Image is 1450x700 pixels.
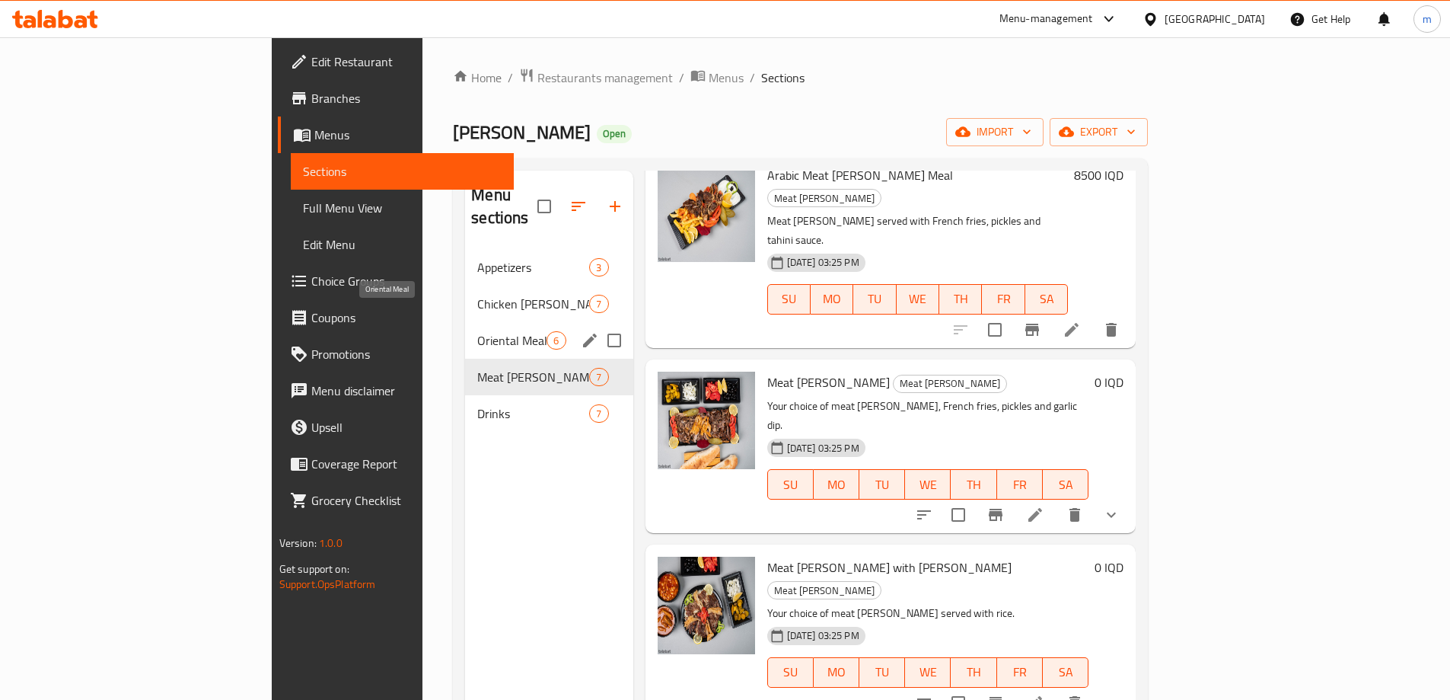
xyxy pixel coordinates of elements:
button: edit [578,329,601,352]
span: FR [1003,474,1037,496]
button: MO [814,657,859,688]
p: Your choice of meat [PERSON_NAME] served with rice. [767,604,1089,623]
span: WE [903,288,933,310]
span: SU [774,288,805,310]
span: Grocery Checklist [311,491,502,510]
button: TH [951,469,996,500]
a: Restaurants management [519,68,673,88]
span: [PERSON_NAME] [453,115,591,149]
span: 7 [590,297,607,312]
div: Meat Gus [767,189,881,207]
button: WE [897,284,939,315]
p: Meat [PERSON_NAME] served with French fries, pickles and tahini sauce. [767,212,1069,250]
span: m [1423,11,1432,27]
div: Meat [PERSON_NAME]7 [465,359,633,395]
span: Sections [303,162,502,181]
div: Oriental Meal6edit [465,322,633,359]
span: MO [820,661,853,683]
span: FR [988,288,1018,310]
span: 3 [590,261,607,275]
div: [GEOGRAPHIC_DATA] [1165,11,1265,27]
span: Meat [PERSON_NAME] [477,368,589,386]
span: Select to update [979,314,1011,346]
button: FR [997,469,1043,500]
a: Upsell [278,409,514,446]
span: MO [820,474,853,496]
img: Meat Gus [658,372,755,469]
span: Promotions [311,345,502,363]
span: TH [945,288,976,310]
button: SU [767,284,811,315]
button: TU [859,469,905,500]
span: import [958,123,1031,142]
span: Branches [311,89,502,107]
span: Full Menu View [303,199,502,217]
span: Upsell [311,418,502,436]
a: Coupons [278,299,514,336]
span: Sort sections [560,188,597,225]
span: SA [1031,288,1062,310]
span: Menu disclaimer [311,382,502,400]
button: SU [767,469,814,500]
span: Edit Menu [303,235,502,254]
a: Choice Groups [278,263,514,299]
span: Get support on: [279,559,349,579]
button: TU [853,284,896,315]
div: Meat Gus [893,375,1007,393]
nav: breadcrumb [453,68,1148,88]
span: SA [1049,474,1082,496]
button: TU [859,657,905,688]
a: Grocery Checklist [278,482,514,519]
a: Menus [690,68,744,88]
button: MO [814,469,859,500]
span: MO [817,288,847,310]
a: Branches [278,80,514,117]
div: items [589,258,608,276]
span: Arabic Meat [PERSON_NAME] Meal [767,164,953,187]
nav: Menu sections [465,243,633,438]
a: Edit menu item [1063,321,1081,339]
span: Coverage Report [311,455,502,473]
button: delete [1056,497,1093,533]
a: Support.OpsPlatform [279,574,376,594]
a: Edit Menu [291,226,514,263]
span: Appetizers [477,258,589,276]
a: Promotions [278,336,514,372]
span: Restaurants management [537,69,673,87]
span: SU [774,661,808,683]
span: Meat [PERSON_NAME] [894,375,1006,392]
button: sort-choices [906,497,942,533]
img: Arabic Meat Gus Meal [658,165,755,262]
li: / [679,69,684,87]
span: TU [865,474,899,496]
button: export [1050,118,1148,146]
span: Version: [279,533,317,553]
button: SU [767,657,814,688]
div: Drinks7 [465,395,633,432]
span: TH [957,474,990,496]
h6: 0 IQD [1095,557,1123,578]
span: Coupons [311,308,502,327]
h6: 8500 IQD [1074,165,1123,186]
button: show more [1093,497,1130,533]
span: TU [859,288,890,310]
span: 6 [547,334,565,348]
button: FR [997,657,1043,688]
button: TH [939,284,982,315]
span: Sections [761,69,805,87]
div: items [589,368,608,386]
div: Chicken Gus [477,295,589,313]
a: Sections [291,153,514,190]
button: WE [905,657,951,688]
img: Meat Gus with Rice [658,557,755,654]
button: WE [905,469,951,500]
span: [DATE] 03:25 PM [781,255,865,270]
a: Edit menu item [1026,506,1044,524]
span: Select all sections [528,190,560,222]
button: import [946,118,1044,146]
button: Branch-specific-item [977,497,1014,533]
span: FR [1003,661,1037,683]
span: TH [957,661,990,683]
button: SA [1025,284,1068,315]
span: Oriental Meal [477,331,547,350]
